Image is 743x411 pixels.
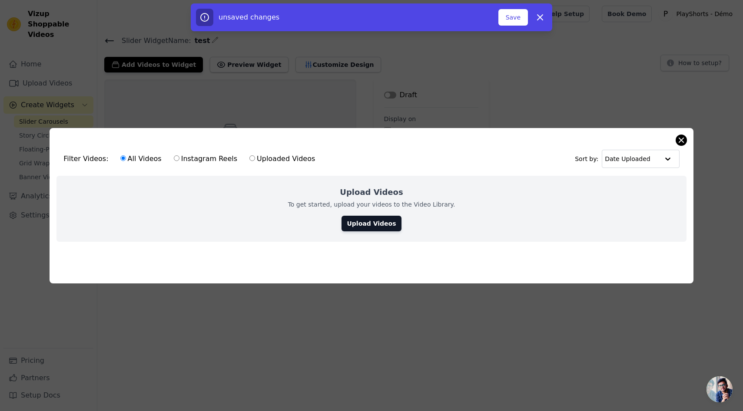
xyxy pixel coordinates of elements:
[249,153,315,164] label: Uploaded Videos
[676,135,687,145] button: Close modal
[63,149,320,169] div: Filter Videos:
[575,150,680,168] div: Sort by:
[288,200,455,209] p: To get started, upload your videos to the Video Library.
[173,153,238,164] label: Instagram Reels
[340,186,403,198] h2: Upload Videos
[120,153,162,164] label: All Videos
[707,376,733,402] a: Open chat
[342,216,401,231] a: Upload Videos
[498,9,528,26] button: Save
[219,13,279,21] span: unsaved changes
